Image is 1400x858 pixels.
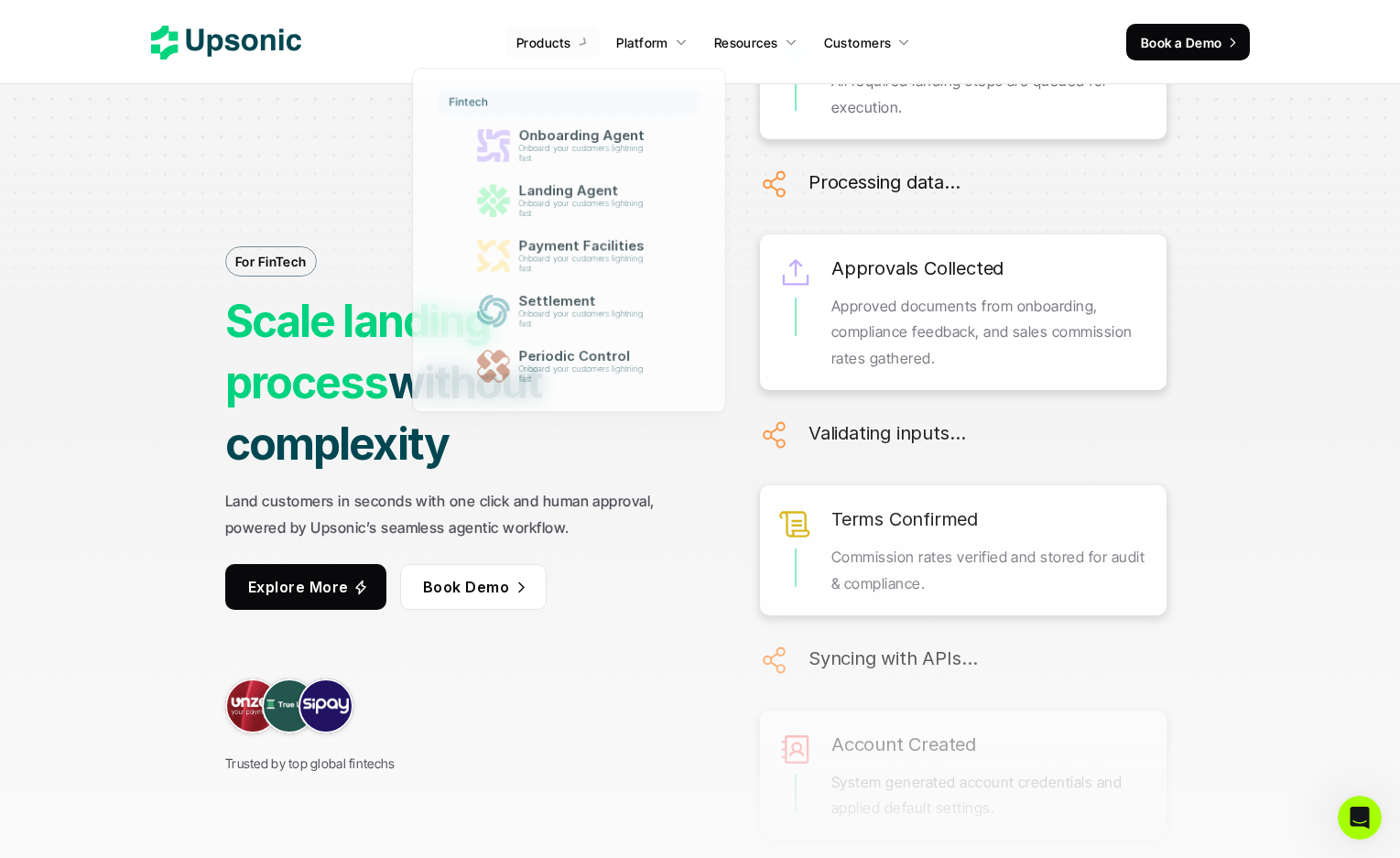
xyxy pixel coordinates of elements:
a: Book Demo [399,564,546,610]
p: Products [516,33,570,52]
p: Onboarding Agent [518,128,652,145]
p: Onboard your customers lightning fast [518,364,650,384]
h6: Processing data… [809,167,960,198]
strong: Scale landing process [225,294,498,409]
p: Resources [714,33,778,52]
p: All required landing steps are queued for execution. [831,68,1148,121]
p: Approved documents from onboarding, compliance feedback, and sales commission rates gathered. [831,293,1148,372]
p: Onboard your customers lightning fast [518,200,650,219]
p: Payment Facilities [518,238,652,255]
a: Landing AgentOnboard your customers lightning fast [439,176,700,226]
p: Landing Agent [518,183,652,200]
h6: Syncing with APIs… [809,643,977,674]
a: Explore More [225,564,386,610]
p: System generated account credentials and applied default settings. [831,769,1148,822]
h6: Terms Confirmed [831,504,978,535]
a: Onboarding AgentOnboard your customers lightning fast [439,121,700,171]
p: Commission rates verified and stored for audit & compliance. [831,544,1148,597]
a: Payment FacilitiesOnboard your customers lightning fast [439,231,700,281]
h6: Approvals Collected [831,253,1004,284]
strong: Land customers in seconds with one click and human approval, powered by Upsonic’s seamless agenti... [225,492,658,537]
strong: without complexity [225,355,550,471]
p: Onboard your customers lightning fast [518,144,650,163]
p: Explore More [248,574,349,601]
p: Customers [824,33,892,52]
iframe: Intercom live chat [1338,796,1382,840]
p: Onboard your customers lightning fast [518,310,650,329]
p: Settlement [518,293,652,310]
h6: Validating inputs… [809,418,965,449]
p: Trusted by top global fintechs [225,752,395,775]
p: Onboard your customers lightning fast [518,255,650,274]
p: Book Demo [422,574,508,601]
p: Book a Demo [1141,33,1222,52]
p: Platform [616,33,667,52]
h6: Account Created [831,729,976,760]
p: Fintech [450,96,489,109]
p: For FinTech [235,252,307,271]
p: Periodic Control [518,349,652,365]
a: Products [505,26,601,59]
